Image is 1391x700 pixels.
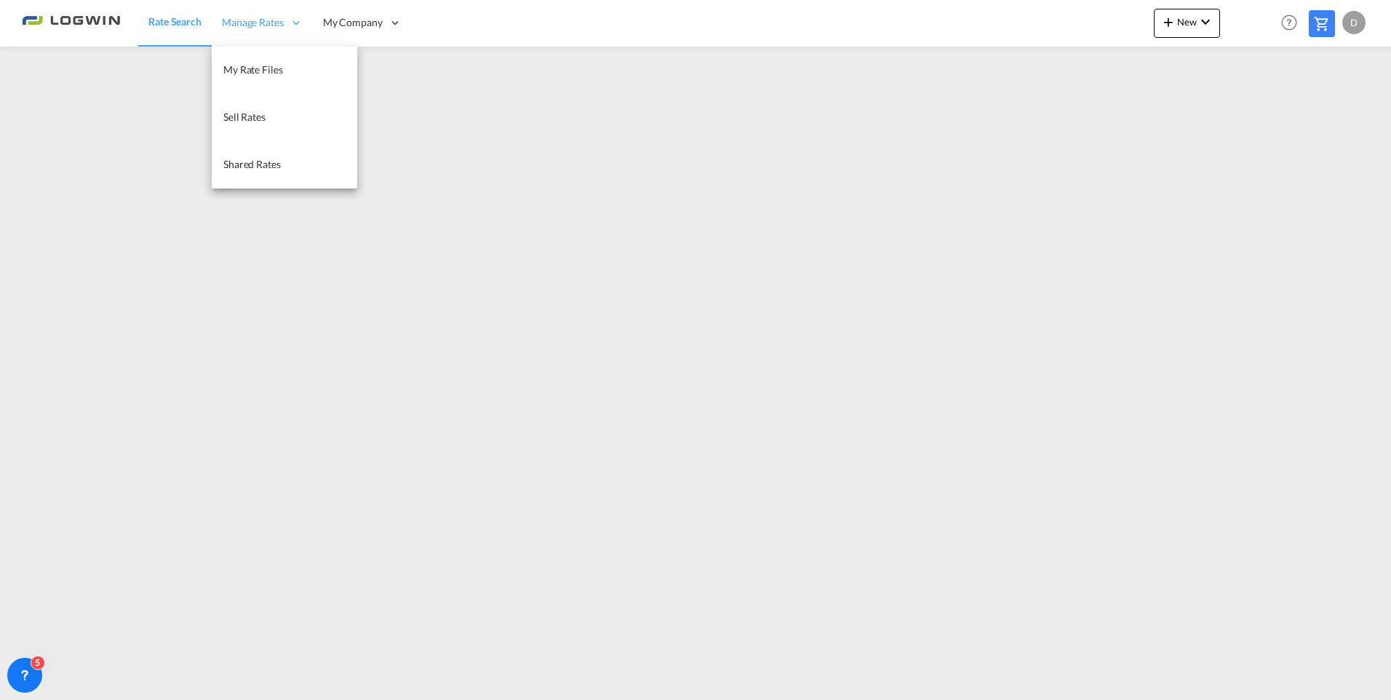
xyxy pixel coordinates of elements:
[1342,11,1366,34] div: D
[212,94,357,141] a: Sell Rates
[22,7,120,39] img: 2761ae10d95411efa20a1f5e0282d2d7.png
[1160,13,1177,31] md-icon: icon-plus 400-fg
[223,63,283,76] span: My Rate Files
[148,15,202,28] span: Rate Search
[1197,13,1214,31] md-icon: icon-chevron-down
[323,15,383,30] span: My Company
[212,141,357,188] a: Shared Rates
[1277,10,1309,36] div: Help
[222,15,284,30] span: Manage Rates
[1154,9,1220,38] button: icon-plus 400-fgNewicon-chevron-down
[1160,16,1214,28] span: New
[212,47,357,94] a: My Rate Files
[223,111,266,123] span: Sell Rates
[1277,10,1302,35] span: Help
[223,158,281,170] span: Shared Rates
